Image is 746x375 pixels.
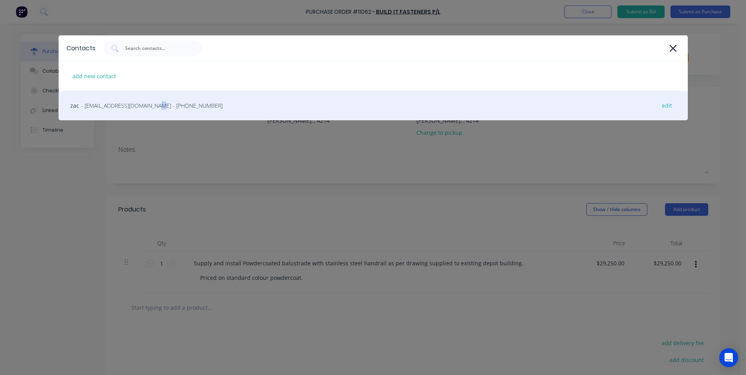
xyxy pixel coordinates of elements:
div: zac [59,91,688,120]
div: edit [658,99,676,112]
div: Open Intercom Messenger [719,348,738,367]
input: Search contacts... [124,44,190,52]
span: - [EMAIL_ADDRESS][DOMAIN_NAME] - [PHONE_NUMBER] [81,101,223,110]
div: Contacts [66,44,96,53]
div: add new contact [68,70,120,82]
